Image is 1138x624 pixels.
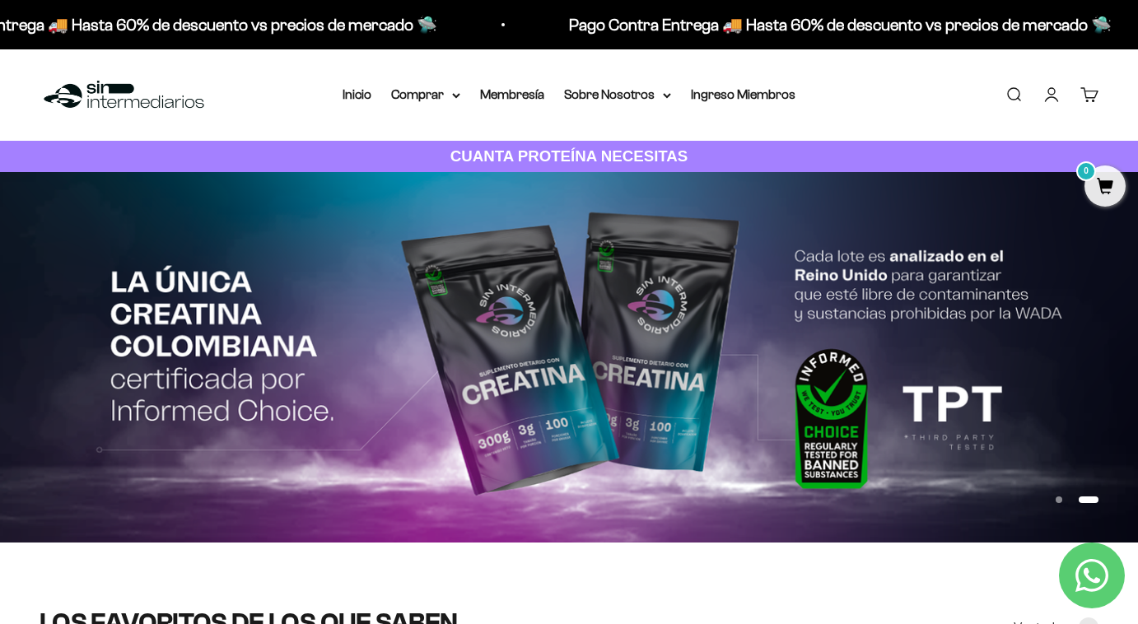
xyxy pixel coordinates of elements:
[691,87,795,101] a: Ingreso Miembros
[1076,161,1096,181] mark: 0
[435,12,977,38] p: Pago Contra Entrega 🚚 Hasta 60% de descuento vs precios de mercado 🛸
[564,84,671,105] summary: Sobre Nosotros
[391,84,460,105] summary: Comprar
[1084,179,1126,197] a: 0
[450,147,688,165] strong: CUANTA PROTEÍNA NECESITAS
[480,87,544,101] a: Membresía
[343,87,371,101] a: Inicio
